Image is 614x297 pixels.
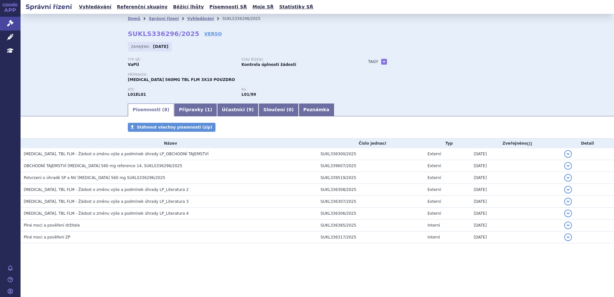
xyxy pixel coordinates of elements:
[317,208,424,220] td: SUKL336306/2025
[561,139,614,148] th: Detail
[207,107,210,112] span: 1
[24,199,189,204] span: IMBRUVICA, TBL FLM - Žádost o změnu výše a podmínek úhrady LP_Literatura 3
[470,208,561,220] td: [DATE]
[564,198,572,205] button: detail
[317,160,424,172] td: SUKL339607/2025
[137,125,212,130] span: Stáhnout všechny písemnosti (zip)
[427,187,441,192] span: Externí
[564,150,572,158] button: detail
[564,162,572,170] button: detail
[427,223,440,228] span: Interní
[317,148,424,160] td: SUKL336300/2025
[250,3,276,11] a: Moje SŘ
[241,88,349,92] p: RS:
[24,175,165,180] span: Potvrzení o úhradě SP a NV Imbruvica 560 mg SUKLS336296/2025
[115,3,170,11] a: Referenční skupiny
[317,139,424,148] th: Číslo jednací
[427,211,441,216] span: Externí
[24,187,189,192] span: IMBRUVICA, TBL FLM - Žádost o změnu výše a podmínek úhrady LP_Literatura 2
[24,164,182,168] span: OBCHODNÍ TAJEMSTVÍ Imbruvica 560 mg reference 14, SUKLS336296/2025
[564,233,572,241] button: detail
[128,104,174,116] a: Písemnosti (8)
[217,104,259,116] a: Účastníci (9)
[222,14,269,23] li: SUKLS336296/2025
[164,107,167,112] span: 8
[470,148,561,160] td: [DATE]
[24,152,209,156] span: IMBRUVICA, TBL FLM - Žádost o změnu výše a podmínek úhrady LP_OBCHODNÍ TAJEMSTVÍ
[470,231,561,243] td: [DATE]
[174,104,217,116] a: Přípravky (1)
[424,139,470,148] th: Typ
[241,92,256,97] strong: ibrutinib
[427,175,441,180] span: Externí
[470,160,561,172] td: [DATE]
[149,16,179,21] a: Správní řízení
[128,16,140,21] a: Domů
[24,235,70,239] span: Plné moci a pověření ZP
[128,58,235,62] p: Typ SŘ:
[207,3,249,11] a: Písemnosti SŘ
[128,73,355,77] p: Přípravek:
[249,107,252,112] span: 9
[128,92,146,97] strong: IBRUTINIB
[241,58,349,62] p: Stav řízení:
[427,235,440,239] span: Interní
[427,199,441,204] span: Externí
[204,31,222,37] a: VERSO
[470,172,561,184] td: [DATE]
[564,174,572,182] button: detail
[427,164,441,168] span: Externí
[128,77,235,82] span: [MEDICAL_DATA] 560MG TBL FLM 3X10 POUZDRO
[299,104,334,116] a: Poznámka
[317,172,424,184] td: SUKL339519/2025
[564,221,572,229] button: detail
[317,220,424,231] td: SUKL336385/2025
[470,184,561,196] td: [DATE]
[187,16,214,21] a: Vyhledávání
[470,220,561,231] td: [DATE]
[381,59,387,65] a: +
[317,231,424,243] td: SUKL336317/2025
[128,123,215,132] a: Stáhnout všechny písemnosti (zip)
[77,3,113,11] a: Vyhledávání
[368,58,378,66] h3: Tagy
[277,3,315,11] a: Statistiky SŘ
[288,107,292,112] span: 0
[241,62,296,67] strong: Kontrola úplnosti žádosti
[317,196,424,208] td: SUKL336307/2025
[527,141,532,146] abbr: (?)
[470,196,561,208] td: [DATE]
[24,211,189,216] span: IMBRUVICA, TBL FLM - Žádost o změnu výše a podmínek úhrady LP_Literatura 4
[128,62,139,67] strong: VaPÚ
[564,186,572,194] button: detail
[131,44,151,49] span: Zahájeno:
[317,184,424,196] td: SUKL336308/2025
[24,223,80,228] span: Plné moci a pověření držitele
[470,139,561,148] th: Zveřejněno
[128,88,235,92] p: ATC:
[128,30,199,38] strong: SUKLS336296/2025
[171,3,206,11] a: Běžící lhůty
[153,44,169,49] strong: [DATE]
[21,139,317,148] th: Název
[564,210,572,217] button: detail
[21,2,77,11] h2: Správní řízení
[259,104,298,116] a: Sloučení (0)
[427,152,441,156] span: Externí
